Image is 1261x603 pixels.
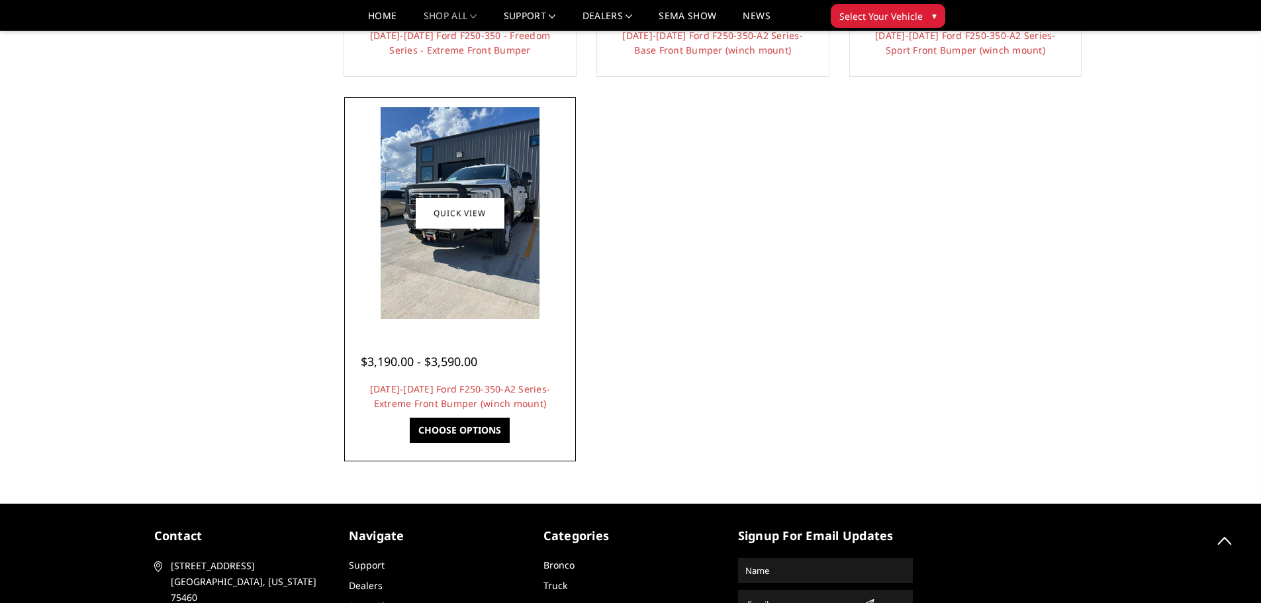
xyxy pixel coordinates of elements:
img: 2023-2025 Ford F250-350-A2 Series-Extreme Front Bumper (winch mount) [381,107,539,319]
a: Bronco [543,559,575,571]
h5: Categories [543,527,718,545]
a: Truck [543,579,567,592]
iframe: Chat Widget [1195,539,1261,603]
button: Select Your Vehicle [831,4,945,28]
h5: Navigate [349,527,524,545]
span: ▾ [932,9,937,23]
a: Support [504,11,556,30]
input: Name [740,560,911,581]
a: Home [368,11,397,30]
span: Select Your Vehicle [839,9,923,23]
span: $3,190.00 - $3,590.00 [361,353,477,369]
a: Quick view [416,198,504,229]
a: SEMA Show [659,11,716,30]
a: [DATE]-[DATE] Ford F250-350-A2 Series-Extreme Front Bumper (winch mount) [370,383,551,410]
a: shop all [424,11,477,30]
a: Dealers [349,579,383,592]
a: Click to Top [1208,524,1241,557]
a: Choose Options [410,418,510,443]
a: News [743,11,770,30]
a: 2023-2025 Ford F250-350-A2 Series-Extreme Front Bumper (winch mount) 2023-2025 Ford F250-350-A2 S... [348,101,573,326]
a: Support [349,559,385,571]
h5: signup for email updates [738,527,913,545]
a: Dealers [583,11,633,30]
h5: contact [154,527,329,545]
